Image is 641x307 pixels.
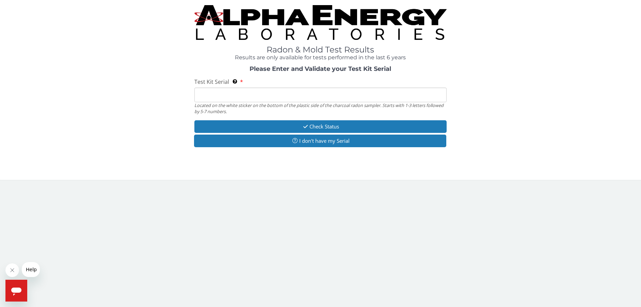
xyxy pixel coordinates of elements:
iframe: Button to launch messaging window [5,280,27,302]
div: Located on the white sticker on the bottom of the plastic side of the charcoal radon sampler. Sta... [194,102,447,115]
iframe: Message from company [22,262,40,277]
iframe: Close message [5,263,19,277]
button: Check Status [194,120,447,133]
h4: Results are only available for tests performed in the last 6 years [194,55,447,61]
button: I don't have my Serial [194,135,446,147]
span: Test Kit Serial [194,78,229,86]
img: TightCrop.jpg [194,5,447,40]
h1: Radon & Mold Test Results [194,45,447,54]
strong: Please Enter and Validate your Test Kit Serial [250,65,391,73]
